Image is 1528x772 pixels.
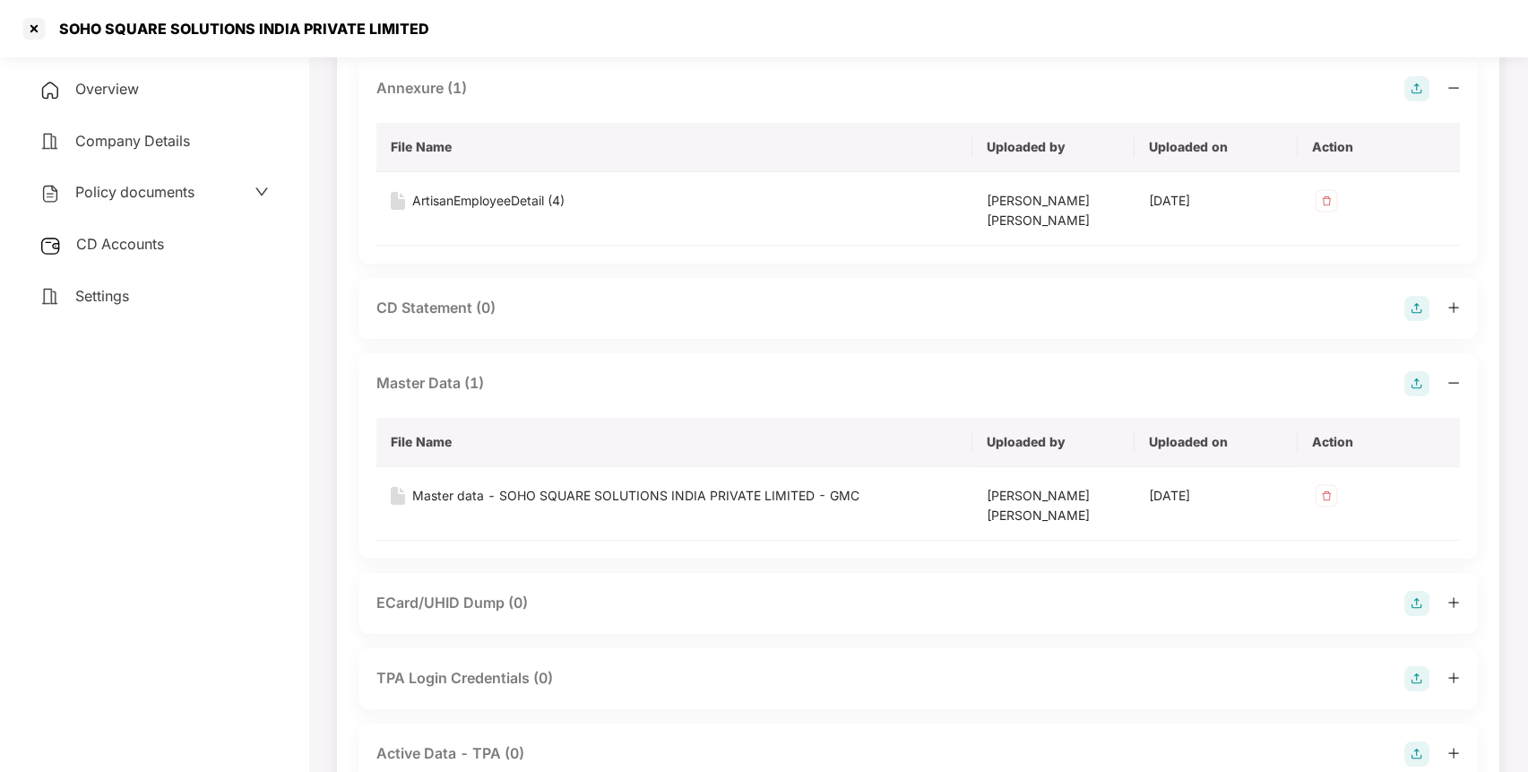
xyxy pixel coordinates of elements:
[75,80,139,98] span: Overview
[1298,123,1460,172] th: Action
[376,123,972,172] th: File Name
[1404,371,1429,396] img: svg+xml;base64,PHN2ZyB4bWxucz0iaHR0cDovL3d3dy53My5vcmcvMjAwMC9zdmciIHdpZHRoPSIyOCIgaGVpZ2h0PSIyOC...
[376,418,972,467] th: File Name
[39,183,61,204] img: svg+xml;base64,PHN2ZyB4bWxucz0iaHR0cDovL3d3dy53My5vcmcvMjAwMC9zdmciIHdpZHRoPSIyNCIgaGVpZ2h0PSIyNC...
[255,185,269,199] span: down
[1312,481,1341,510] img: svg+xml;base64,PHN2ZyB4bWxucz0iaHR0cDovL3d3dy53My5vcmcvMjAwMC9zdmciIHdpZHRoPSIzMiIgaGVpZ2h0PSIzMi...
[376,667,553,690] div: TPA Login Credentials (0)
[391,192,405,210] img: svg+xml;base64,PHN2ZyB4bWxucz0iaHR0cDovL3d3dy53My5vcmcvMjAwMC9zdmciIHdpZHRoPSIxNiIgaGVpZ2h0PSIyMC...
[1404,591,1429,616] img: svg+xml;base64,PHN2ZyB4bWxucz0iaHR0cDovL3d3dy53My5vcmcvMjAwMC9zdmciIHdpZHRoPSIyOCIgaGVpZ2h0PSIyOC...
[1312,186,1341,215] img: svg+xml;base64,PHN2ZyB4bWxucz0iaHR0cDovL3d3dy53My5vcmcvMjAwMC9zdmciIHdpZHRoPSIzMiIgaGVpZ2h0PSIzMi...
[39,131,61,152] img: svg+xml;base64,PHN2ZyB4bWxucz0iaHR0cDovL3d3dy53My5vcmcvMjAwMC9zdmciIHdpZHRoPSIyNCIgaGVpZ2h0PSIyNC...
[987,486,1120,525] div: [PERSON_NAME] [PERSON_NAME]
[39,80,61,101] img: svg+xml;base64,PHN2ZyB4bWxucz0iaHR0cDovL3d3dy53My5vcmcvMjAwMC9zdmciIHdpZHRoPSIyNCIgaGVpZ2h0PSIyNC...
[972,123,1135,172] th: Uploaded by
[1149,191,1282,211] div: [DATE]
[1447,747,1460,759] span: plus
[376,372,484,395] div: Master Data (1)
[39,286,61,308] img: svg+xml;base64,PHN2ZyB4bWxucz0iaHR0cDovL3d3dy53My5vcmcvMjAwMC9zdmciIHdpZHRoPSIyNCIgaGVpZ2h0PSIyNC...
[1447,82,1460,94] span: minus
[1404,666,1429,691] img: svg+xml;base64,PHN2ZyB4bWxucz0iaHR0cDovL3d3dy53My5vcmcvMjAwMC9zdmciIHdpZHRoPSIyOCIgaGVpZ2h0PSIyOC...
[39,235,62,256] img: svg+xml;base64,PHN2ZyB3aWR0aD0iMjUiIGhlaWdodD0iMjQiIHZpZXdCb3g9IjAgMCAyNSAyNCIgZmlsbD0ibm9uZSIgeG...
[48,20,429,38] div: SOHO SQUARE SOLUTIONS INDIA PRIVATE LIMITED
[1447,672,1460,684] span: plus
[972,418,1135,467] th: Uploaded by
[987,191,1120,230] div: [PERSON_NAME] [PERSON_NAME]
[376,592,528,614] div: ECard/UHID Dump (0)
[1404,742,1429,767] img: svg+xml;base64,PHN2ZyB4bWxucz0iaHR0cDovL3d3dy53My5vcmcvMjAwMC9zdmciIHdpZHRoPSIyOCIgaGVpZ2h0PSIyOC...
[1135,418,1297,467] th: Uploaded on
[75,287,129,305] span: Settings
[75,132,190,150] span: Company Details
[76,235,164,253] span: CD Accounts
[1298,418,1460,467] th: Action
[391,487,405,505] img: svg+xml;base64,PHN2ZyB4bWxucz0iaHR0cDovL3d3dy53My5vcmcvMjAwMC9zdmciIHdpZHRoPSIxNiIgaGVpZ2h0PSIyMC...
[376,742,524,765] div: Active Data - TPA (0)
[1404,76,1429,101] img: svg+xml;base64,PHN2ZyB4bWxucz0iaHR0cDovL3d3dy53My5vcmcvMjAwMC9zdmciIHdpZHRoPSIyOCIgaGVpZ2h0PSIyOC...
[1447,377,1460,389] span: minus
[412,486,859,506] div: Master data - SOHO SQUARE SOLUTIONS INDIA PRIVATE LIMITED - GMC
[412,191,565,211] div: ArtisanEmployeeDetail (4)
[1404,296,1429,321] img: svg+xml;base64,PHN2ZyB4bWxucz0iaHR0cDovL3d3dy53My5vcmcvMjAwMC9zdmciIHdpZHRoPSIyOCIgaGVpZ2h0PSIyOC...
[75,183,194,201] span: Policy documents
[1135,123,1297,172] th: Uploaded on
[1447,596,1460,609] span: plus
[376,77,467,100] div: Annexure (1)
[1447,301,1460,314] span: plus
[376,297,496,319] div: CD Statement (0)
[1149,486,1282,506] div: [DATE]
